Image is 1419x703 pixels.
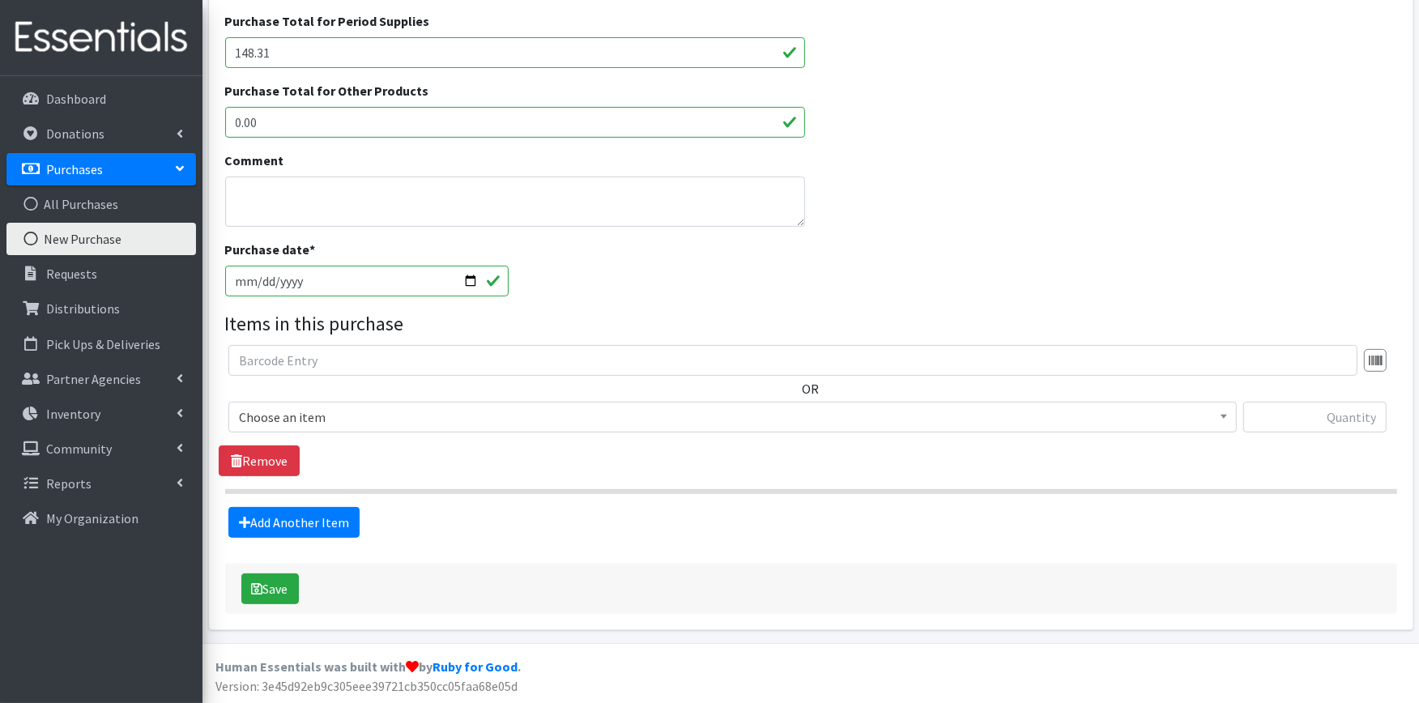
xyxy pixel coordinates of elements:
a: Requests [6,258,196,290]
a: Distributions [6,292,196,325]
input: Barcode Entry [228,345,1357,376]
a: Purchases [6,153,196,185]
label: OR [803,379,820,398]
p: My Organization [46,510,138,526]
a: Add Another Item [228,507,360,538]
p: Requests [46,266,97,282]
a: Ruby for Good [433,658,518,675]
abbr: required [310,241,316,258]
p: Reports [46,475,92,492]
a: Dashboard [6,83,196,115]
a: Community [6,432,196,465]
span: Choose an item [239,406,1226,428]
p: Pick Ups & Deliveries [46,336,160,352]
span: Choose an item [228,402,1237,432]
button: Save [241,573,299,604]
p: Purchases [46,161,103,177]
a: Reports [6,467,196,500]
strong: Human Essentials was built with by . [215,658,521,675]
p: Community [46,441,112,457]
a: Remove [219,445,300,476]
label: Purchase Total for Other Products [225,81,429,100]
a: All Purchases [6,188,196,220]
input: Quantity [1243,402,1387,432]
p: Distributions [46,300,120,317]
a: Inventory [6,398,196,430]
label: Purchase Total for Period Supplies [225,11,430,31]
label: Purchase date [225,240,316,259]
p: Donations [46,126,104,142]
a: Pick Ups & Deliveries [6,328,196,360]
p: Inventory [46,406,100,422]
p: Dashboard [46,91,106,107]
a: New Purchase [6,223,196,255]
span: Version: 3e45d92eb9c305eee39721cb350cc05faa68e05d [215,678,518,694]
p: Partner Agencies [46,371,141,387]
a: My Organization [6,502,196,535]
label: Comment [225,151,284,170]
a: Partner Agencies [6,363,196,395]
img: HumanEssentials [6,11,196,65]
a: Donations [6,117,196,150]
legend: Items in this purchase [225,309,1397,339]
